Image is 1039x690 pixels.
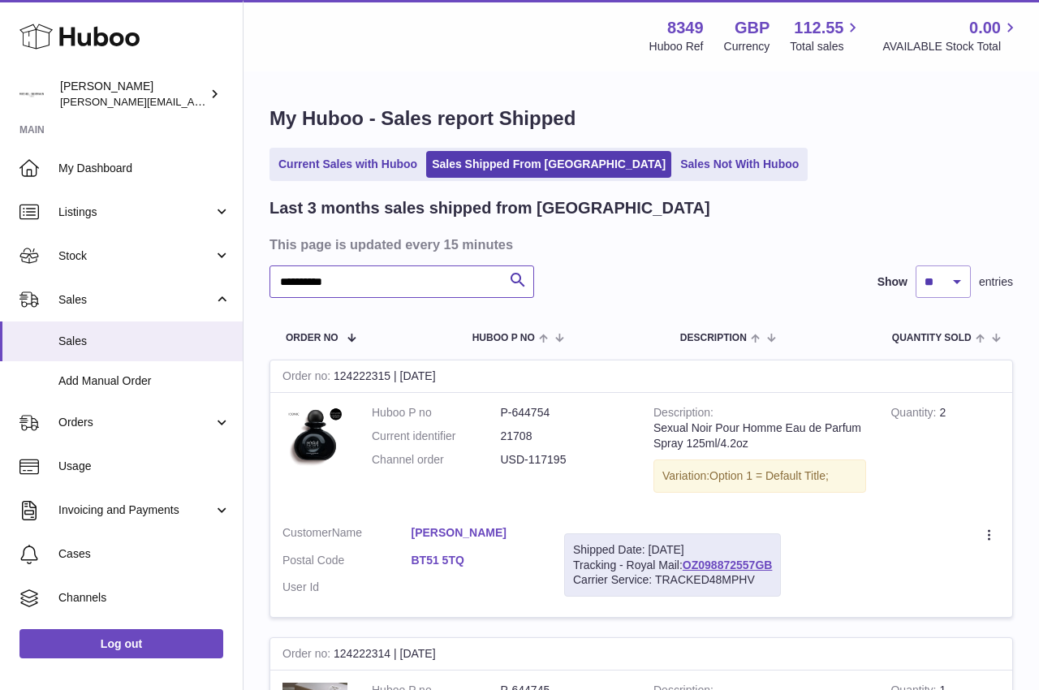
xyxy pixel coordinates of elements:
span: Option 1 = Default Title; [709,469,829,482]
strong: GBP [735,17,770,39]
span: Stock [58,248,213,264]
dt: Channel order [372,452,501,468]
a: Sales Not With Huboo [675,151,804,178]
a: Sales Shipped From [GEOGRAPHIC_DATA] [426,151,671,178]
div: Shipped Date: [DATE] [573,542,772,558]
a: Log out [19,629,223,658]
strong: 8349 [667,17,704,39]
dd: 21708 [501,429,630,444]
span: Huboo P no [472,333,535,343]
span: Quantity Sold [892,333,972,343]
div: 124222315 | [DATE] [270,360,1012,393]
dt: User Id [282,580,412,595]
dt: Name [282,525,412,545]
img: 83491673466336.jpg [282,405,347,470]
span: Add Manual Order [58,373,231,389]
a: OZ098872557GB [683,558,773,571]
a: [PERSON_NAME] [412,525,541,541]
span: My Dashboard [58,161,231,176]
dt: Current identifier [372,429,501,444]
div: Huboo Ref [649,39,704,54]
dt: Postal Code [282,553,412,572]
span: Sales [58,334,231,349]
a: 112.55 Total sales [790,17,862,54]
a: BT51 5TQ [412,553,541,568]
span: Cases [58,546,231,562]
span: entries [979,274,1013,290]
div: 124222314 | [DATE] [270,638,1012,671]
div: Tracking - Royal Mail: [564,533,781,597]
strong: Order no [282,647,334,664]
span: 112.55 [794,17,843,39]
dd: P-644754 [501,405,630,420]
span: AVAILABLE Stock Total [882,39,1020,54]
dd: USD-117195 [501,452,630,468]
span: Total sales [790,39,862,54]
div: Currency [724,39,770,54]
span: Orders [58,415,213,430]
span: [PERSON_NAME][EMAIL_ADDRESS][DOMAIN_NAME] [60,95,325,108]
dt: Huboo P no [372,405,501,420]
span: Listings [58,205,213,220]
a: 0.00 AVAILABLE Stock Total [882,17,1020,54]
span: 0.00 [969,17,1001,39]
span: Usage [58,459,231,474]
td: 2 [878,393,1012,513]
div: Carrier Service: TRACKED48MPHV [573,572,772,588]
span: Customer [282,526,332,539]
span: Invoicing and Payments [58,502,213,518]
span: Description [680,333,747,343]
h3: This page is updated every 15 minutes [269,235,1009,253]
strong: Description [653,406,714,423]
span: Order No [286,333,338,343]
img: katy.taghizadeh@michelgermain.com [19,82,44,106]
div: [PERSON_NAME] [60,79,206,110]
div: Sexual Noir Pour Homme Eau de Parfum Spray 125ml/4.2oz [653,420,866,451]
h1: My Huboo - Sales report Shipped [269,106,1013,132]
label: Show [877,274,908,290]
div: Variation: [653,459,866,493]
h2: Last 3 months sales shipped from [GEOGRAPHIC_DATA] [269,197,710,219]
strong: Quantity [890,406,939,423]
span: Channels [58,590,231,606]
a: Current Sales with Huboo [273,151,423,178]
strong: Order no [282,369,334,386]
span: Sales [58,292,213,308]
